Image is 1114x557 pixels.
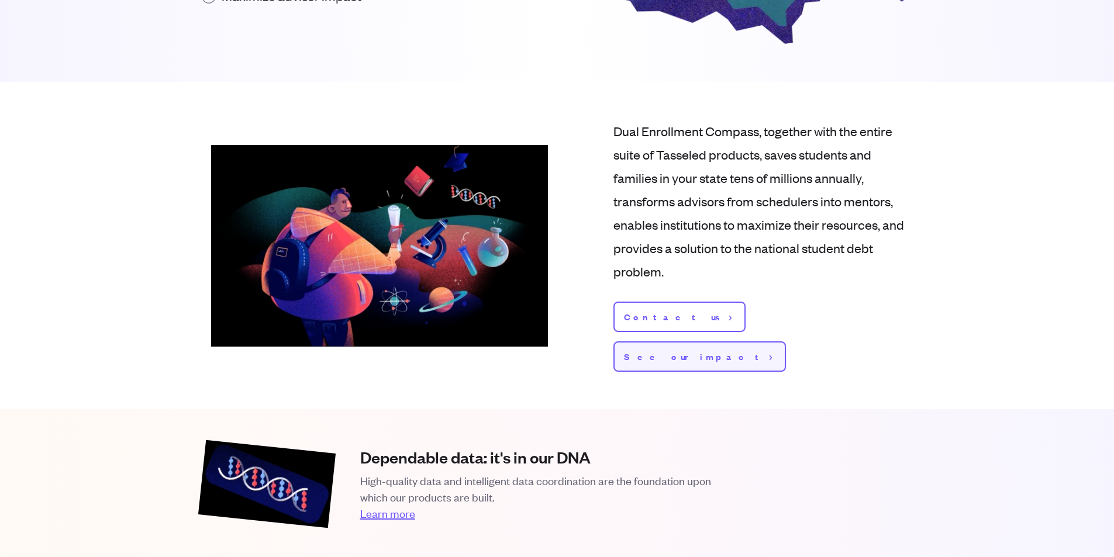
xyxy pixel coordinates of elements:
a: Contact us [613,302,746,332]
img: Student with educational items [211,145,548,347]
h3: Dependable data: it's in our DNA [360,447,711,468]
span: Contact us [624,310,725,324]
a: Learn more [360,505,711,521]
a: See our impact [613,341,786,372]
p: High-quality data and intelligent data coordination are the foundation upon which our products ar... [360,472,711,505]
span: See our impact [624,350,765,364]
img: DNA helix illustration [198,440,335,528]
h3: Dual Enrollment Compass, together with the entire suite of Tasseled products, saves students and ... [613,119,913,283]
